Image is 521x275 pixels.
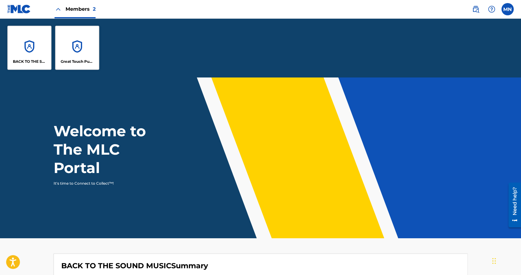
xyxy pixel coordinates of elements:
[492,252,496,270] div: Drag
[66,6,96,13] span: Members
[504,180,521,230] iframe: Resource Center
[501,3,514,15] div: User Menu
[54,181,160,186] p: It's time to Connect to Collect™!
[61,59,94,64] p: Great Touch Publishing Inc
[13,59,46,64] p: BACK TO THE SOUND MUSIC
[61,261,208,270] h4: BACK TO THE SOUND MUSIC
[55,6,62,13] img: Close
[488,6,495,13] img: help
[470,3,482,15] a: Public Search
[472,6,479,13] img: search
[485,3,498,15] div: Help
[490,246,521,275] iframe: Chat Widget
[93,6,96,12] span: 2
[54,122,168,177] h1: Welcome to The MLC Portal
[7,26,51,70] a: AccountsBACK TO THE SOUND MUSIC
[55,26,99,70] a: AccountsGreat Touch Publishing Inc
[7,5,31,13] img: MLC Logo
